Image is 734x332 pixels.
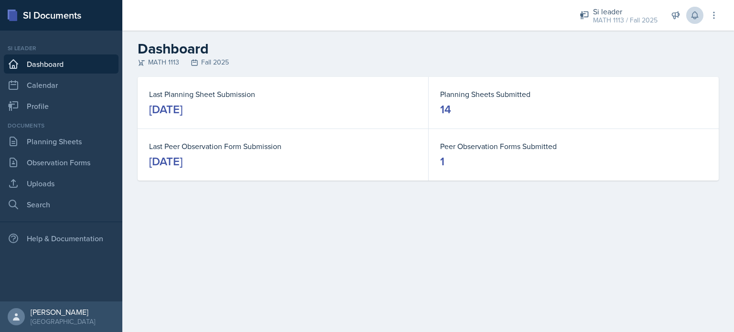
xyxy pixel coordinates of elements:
div: Help & Documentation [4,229,119,248]
h2: Dashboard [138,40,719,57]
a: Planning Sheets [4,132,119,151]
div: [DATE] [149,102,183,117]
a: Profile [4,96,119,116]
a: Uploads [4,174,119,193]
div: 14 [440,102,451,117]
div: [DATE] [149,154,183,169]
a: Calendar [4,75,119,95]
div: [PERSON_NAME] [31,307,95,317]
div: MATH 1113 Fall 2025 [138,57,719,67]
dt: Last Peer Observation Form Submission [149,140,417,152]
div: Documents [4,121,119,130]
div: Si leader [593,6,658,17]
div: [GEOGRAPHIC_DATA] [31,317,95,326]
a: Observation Forms [4,153,119,172]
div: Si leader [4,44,119,53]
dt: Planning Sheets Submitted [440,88,707,100]
a: Search [4,195,119,214]
a: Dashboard [4,54,119,74]
div: MATH 1113 / Fall 2025 [593,15,658,25]
div: 1 [440,154,444,169]
dt: Peer Observation Forms Submitted [440,140,707,152]
dt: Last Planning Sheet Submission [149,88,417,100]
